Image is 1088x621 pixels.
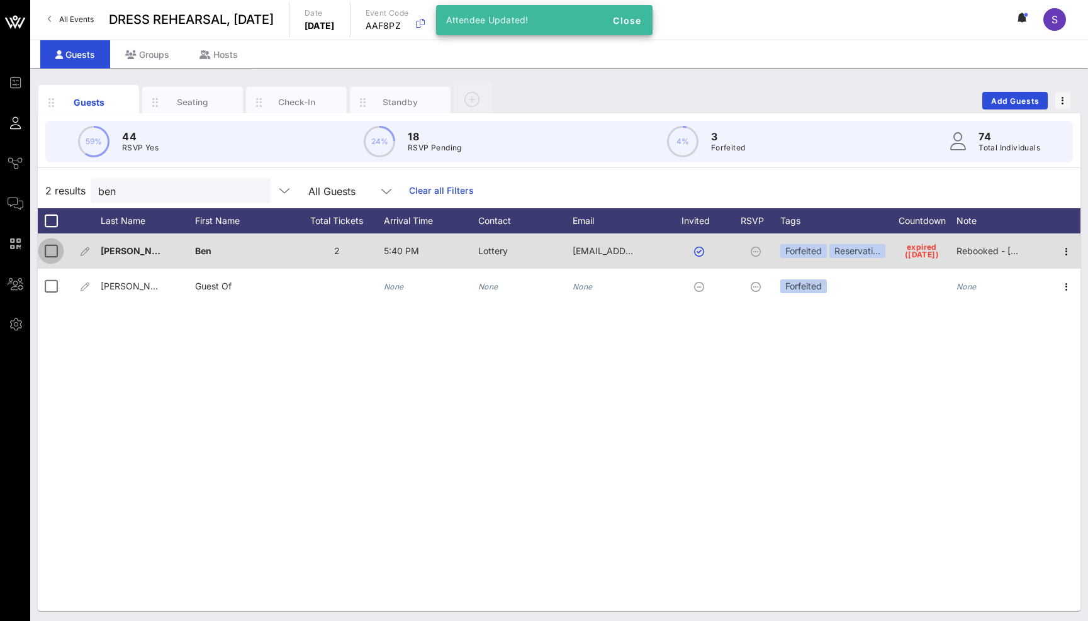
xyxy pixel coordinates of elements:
div: Guests [61,96,117,109]
div: Invited [667,208,736,233]
i: None [573,282,593,291]
span: [PERSON_NAME] [101,281,173,291]
span: Attendee Updated! [446,14,529,25]
i: None [478,282,498,291]
span: Lottery [478,245,508,256]
p: 74 [979,129,1040,144]
span: Close [612,15,642,26]
button: Add Guests [982,92,1048,109]
div: Groups [110,40,184,69]
div: Standby [373,96,429,108]
div: Note [956,208,1051,233]
div: Reservati… [829,244,885,258]
a: Clear all Filters [409,184,474,198]
p: RSVP Pending [408,142,462,154]
div: First Name [195,208,289,233]
div: Arrival Time [384,208,478,233]
div: RSVP [736,208,780,233]
p: 44 [122,129,159,144]
p: Total Individuals [979,142,1040,154]
p: [DATE] [305,20,335,32]
div: Email [573,208,667,233]
span: expired ([DATE]) [905,243,939,259]
div: Check-In [269,96,325,108]
p: Forfeited [711,142,746,154]
div: All Guests [308,186,356,197]
p: RSVP Yes [122,142,159,154]
span: [EMAIL_ADDRESS][DOMAIN_NAME] [573,245,724,256]
div: Last Name [101,208,195,233]
span: 5:40 PM [384,245,419,256]
div: Forfeited [780,244,827,258]
span: Ben [195,245,211,256]
span: S [1052,13,1058,26]
div: Hosts [184,40,253,69]
p: AAF8PZ [366,20,409,32]
span: 2 results [45,183,86,198]
span: All Events [59,14,94,24]
i: None [956,282,977,291]
span: Rebooked - [DATE] [956,245,1036,256]
div: 2 [289,233,384,269]
div: Seating [165,96,221,108]
button: Close [607,9,648,31]
i: None [384,282,404,291]
p: Date [305,7,335,20]
a: All Events [40,9,101,30]
div: S [1043,8,1066,31]
span: [PERSON_NAME] [101,245,175,256]
p: Event Code [366,7,409,20]
div: Forfeited [780,279,827,293]
div: Countdown [887,208,956,233]
div: All Guests [301,178,401,203]
span: Add Guests [990,96,1040,106]
span: DRESS REHEARSAL, [DATE] [109,10,274,29]
div: Tags [780,208,887,233]
div: Guests [40,40,110,69]
div: Total Tickets [289,208,384,233]
div: Contact [478,208,573,233]
p: 3 [711,129,746,144]
span: Guest Of [195,281,232,291]
p: 18 [408,129,462,144]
